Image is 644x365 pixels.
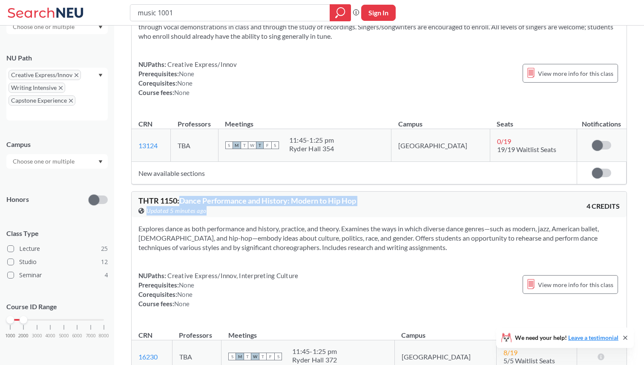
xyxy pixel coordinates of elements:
[271,141,279,149] span: S
[72,333,82,338] span: 6000
[236,353,244,360] span: M
[9,70,81,80] span: Creative Express/InnovX to remove pill
[335,7,345,19] svg: magnifying glass
[7,270,108,281] label: Seminar
[233,141,241,149] span: M
[361,5,396,21] button: Sign In
[538,68,613,79] span: View more info for this class
[259,353,267,360] span: T
[264,141,271,149] span: F
[5,333,15,338] span: 1000
[289,144,334,153] div: Ryder Hall 354
[490,111,577,129] th: Seats
[166,272,298,279] span: Creative Express/Innov, Interpreting Culture
[7,243,108,254] label: Lecture
[138,224,620,252] section: Explores dance as both performance and history, practice, and theory. Examines the ways in which ...
[538,279,613,290] span: View more info for this class
[515,335,618,341] span: We need your help!
[32,333,42,338] span: 3000
[177,79,193,87] span: None
[577,322,627,340] th: Notifications
[221,322,395,340] th: Meetings
[166,60,237,68] span: Creative Express/Innov
[171,129,218,162] td: TBA
[59,86,63,90] svg: X to remove pill
[99,333,109,338] span: 8000
[9,95,75,106] span: Capstone ExperienceX to remove pill
[394,322,496,340] th: Campus
[98,74,103,77] svg: Dropdown arrow
[132,162,577,184] td: New available sections
[9,22,80,32] input: Choose one or multiple
[292,347,337,356] div: 11:45 - 1:25 pm
[69,99,73,103] svg: X to remove pill
[138,271,298,308] div: NUPaths: Prerequisites: Corequisites: Course fees:
[138,60,237,97] div: NUPaths: Prerequisites: Corequisites: Course fees:
[497,322,577,340] th: Seats
[6,140,108,149] div: Campus
[98,26,103,29] svg: Dropdown arrow
[45,333,55,338] span: 4000
[503,348,517,356] span: 8 / 19
[218,111,391,129] th: Meetings
[138,331,152,340] div: CRN
[147,206,207,216] span: Updated 5 minutes ago
[137,6,324,20] input: Class, professor, course number, "phrase"
[6,20,108,34] div: Dropdown arrow
[497,137,511,145] span: 0 / 19
[18,333,29,338] span: 2000
[7,256,108,267] label: Studio
[6,53,108,63] div: NU Path
[6,154,108,169] div: Dropdown arrow
[59,333,69,338] span: 5000
[244,353,251,360] span: T
[289,136,334,144] div: 11:45 - 1:25 pm
[6,229,108,238] span: Class Type
[138,196,356,205] span: THTR 1150 : Dance Performance and History: Modern to Hip Hop
[391,129,490,162] td: [GEOGRAPHIC_DATA]
[9,83,65,93] span: Writing IntensiveX to remove pill
[391,111,490,129] th: Campus
[267,353,274,360] span: F
[172,322,221,340] th: Professors
[179,281,194,289] span: None
[177,290,193,298] span: None
[228,353,236,360] span: S
[179,70,194,78] span: None
[586,201,620,211] span: 4 CREDITS
[138,141,158,149] a: 13124
[6,195,29,204] p: Honors
[138,353,158,361] a: 16230
[292,356,337,364] div: Ryder Hall 372
[497,145,556,153] span: 19/19 Waitlist Seats
[568,334,618,341] a: Leave a testimonial
[251,353,259,360] span: W
[104,270,108,280] span: 4
[6,302,108,312] p: Course ID Range
[248,141,256,149] span: W
[101,257,108,267] span: 12
[330,4,351,21] div: magnifying glass
[75,73,78,77] svg: X to remove pill
[9,156,80,167] input: Choose one or multiple
[256,141,264,149] span: T
[101,244,108,253] span: 25
[171,111,218,129] th: Professors
[86,333,96,338] span: 7000
[577,111,626,129] th: Notifications
[6,68,108,121] div: Creative Express/InnovX to remove pillWriting IntensiveX to remove pillCapstone ExperienceX to re...
[98,160,103,164] svg: Dropdown arrow
[174,300,190,308] span: None
[138,119,152,129] div: CRN
[225,141,233,149] span: S
[241,141,248,149] span: T
[274,353,282,360] span: S
[503,356,555,365] span: 5/5 Waitlist Seats
[174,89,190,96] span: None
